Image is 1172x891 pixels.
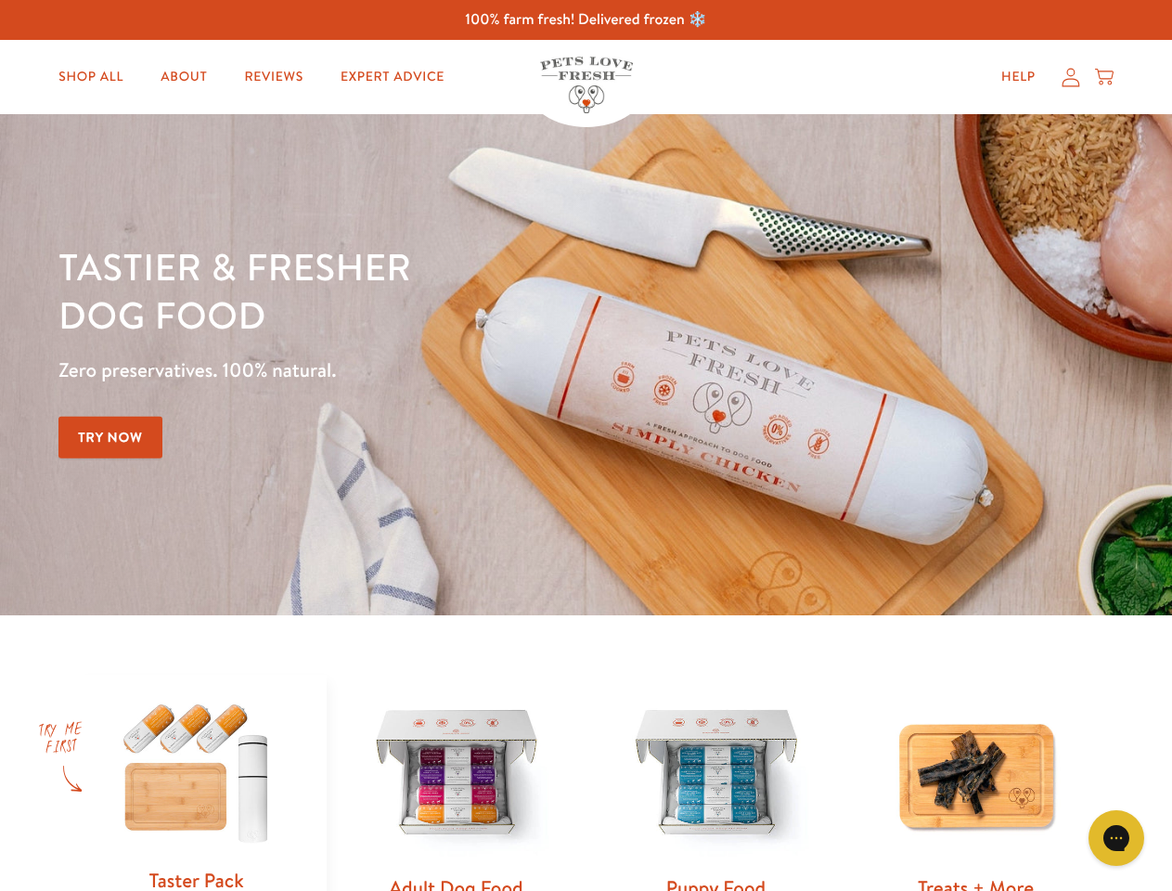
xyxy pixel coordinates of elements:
[58,417,162,458] a: Try Now
[326,58,459,96] a: Expert Advice
[1079,804,1153,872] iframe: Gorgias live chat messenger
[146,58,222,96] a: About
[44,58,138,96] a: Shop All
[986,58,1050,96] a: Help
[58,354,762,387] p: Zero preservatives. 100% natural.
[229,58,317,96] a: Reviews
[58,242,762,339] h1: Tastier & fresher dog food
[540,57,633,113] img: Pets Love Fresh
